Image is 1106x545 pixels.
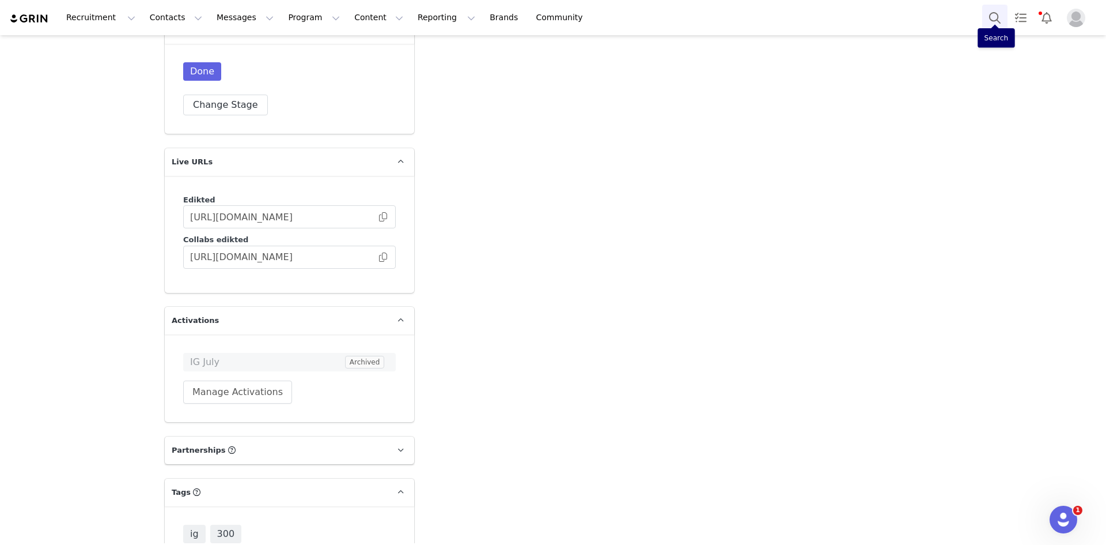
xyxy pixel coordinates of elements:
button: Notifications [1034,5,1059,31]
button: Recruitment [59,5,142,31]
span: IG July [190,355,343,369]
button: Contacts [143,5,209,31]
button: Profile [1060,9,1097,27]
span: 300 [210,525,242,543]
span: Edikted [183,196,215,204]
button: Manage Activations [183,381,292,404]
span: Collabs edikted [183,235,248,244]
img: grin logo [9,13,50,24]
a: Brands [483,5,528,31]
button: Reporting [411,5,482,31]
button: Program [281,5,347,31]
span: Partnerships [172,445,226,456]
iframe: Intercom live chat [1050,506,1077,533]
img: placeholder-profile.jpg [1067,9,1085,27]
a: Tasks [1008,5,1033,31]
span: ig [183,525,206,543]
span: Done [183,62,221,81]
span: 1 [1073,506,1082,515]
button: Search [982,5,1007,31]
span: Archived [345,356,385,369]
button: Content [347,5,410,31]
a: Community [529,5,595,31]
button: Messages [210,5,281,31]
span: Live URLs [172,156,213,168]
button: Change Stage [183,95,268,115]
span: Activations [172,315,219,326]
span: Tags [172,487,191,498]
body: Rich Text Area. Press ALT-0 for help. [9,9,473,22]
